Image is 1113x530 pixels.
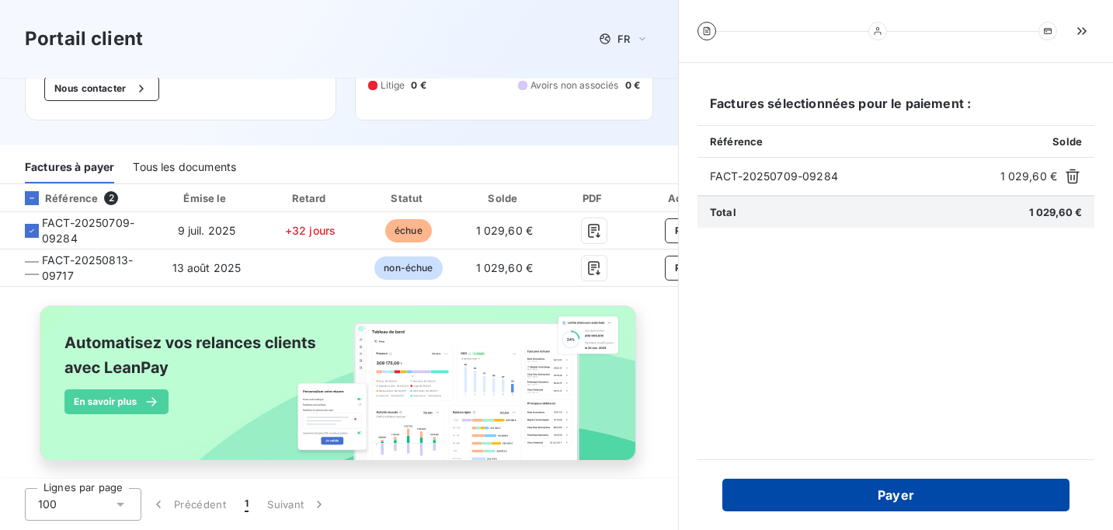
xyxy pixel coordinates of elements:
[381,78,405,92] span: Litige
[245,497,249,512] span: 1
[697,94,1094,125] h6: Factures sélectionnées pour le paiement :
[710,135,763,148] span: Référence
[141,488,235,521] button: Précédent
[555,190,633,206] div: PDF
[476,224,534,237] span: 1 029,60 €
[25,25,143,53] h3: Portail client
[258,488,336,521] button: Suivant
[12,191,98,205] div: Référence
[264,190,357,206] div: Retard
[42,253,140,284] span: FACT-20250813-09717
[476,261,534,274] span: 1 029,60 €
[104,191,118,205] span: 2
[385,219,432,242] span: échue
[374,256,442,280] span: non-échue
[411,78,426,92] span: 0 €
[363,190,454,206] div: Statut
[710,169,994,184] span: FACT-20250709-09284
[172,261,242,274] span: 13 août 2025
[285,224,336,237] span: +32 jours
[710,206,736,218] span: Total
[25,151,114,183] div: Factures à payer
[617,33,630,45] span: FR
[625,78,640,92] span: 0 €
[530,78,619,92] span: Avoirs non associés
[640,190,739,206] div: Actions
[44,76,159,101] button: Nous contacter
[665,256,713,281] button: Payer
[178,224,236,237] span: 9 juil. 2025
[133,151,236,183] div: Tous les documents
[722,479,1070,511] button: Payer
[665,218,713,243] button: Payer
[235,488,258,521] button: 1
[460,190,548,206] div: Solde
[1052,135,1082,148] span: Solde
[1000,169,1058,184] span: 1 029,60 €
[155,190,257,206] div: Émise le
[42,215,140,246] span: FACT-20250709-09284
[1029,206,1083,218] span: 1 029,60 €
[26,296,653,487] img: banner
[38,497,57,512] span: 100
